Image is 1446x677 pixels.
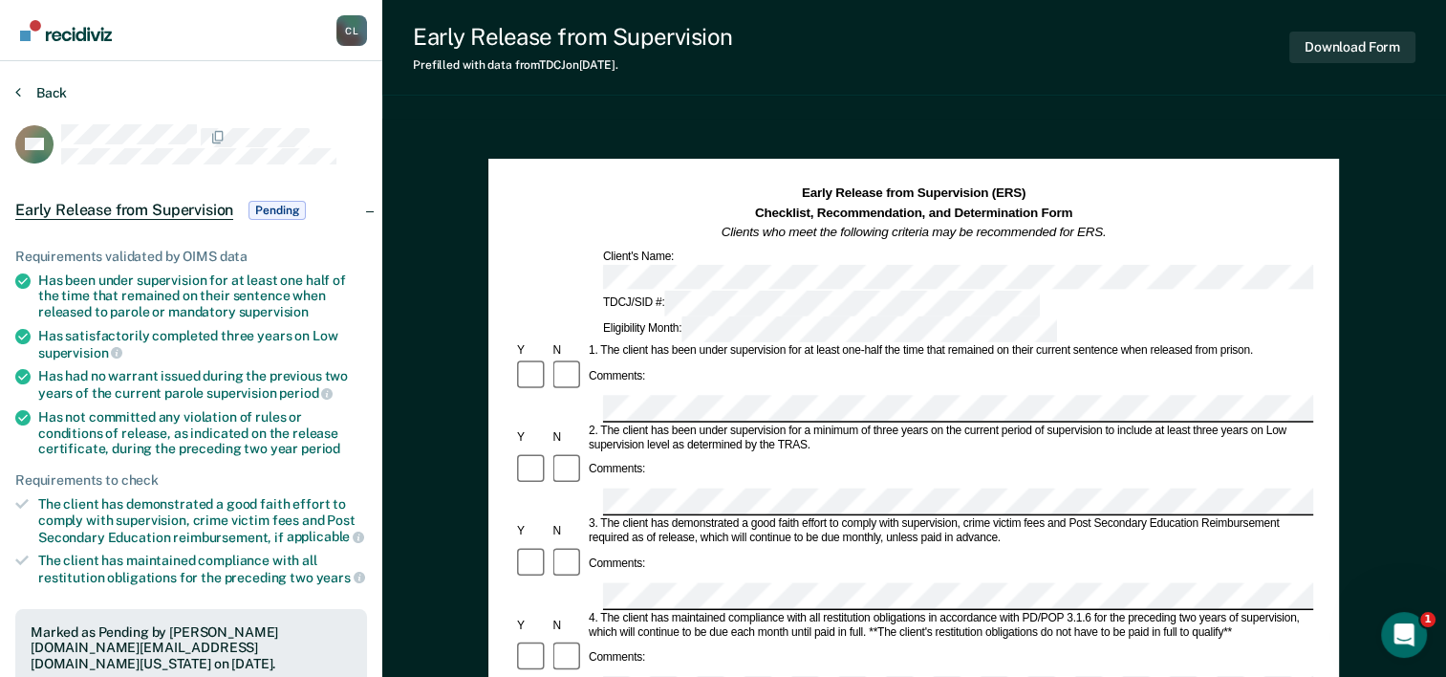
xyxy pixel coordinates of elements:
div: N [550,430,586,445]
div: Has satisfactorily completed three years on Low [38,328,367,360]
div: Comments: [586,463,648,477]
div: TDCJ/SID #: [600,292,1043,317]
div: Comments: [586,557,648,571]
div: N [550,619,586,633]
div: Requirements validated by OIMS data [15,249,367,265]
strong: Checklist, Recommendation, and Determination Form [755,206,1072,220]
div: C L [336,15,367,46]
div: Prefilled with data from TDCJ on [DATE] . [413,58,733,72]
div: N [550,524,586,538]
div: Comments: [586,651,648,666]
div: Y [514,344,550,359]
span: supervision [239,304,309,319]
div: N [550,344,586,359]
div: The client has demonstrated a good faith effort to comply with supervision, crime victim fees and... [38,496,367,545]
em: Clients who meet the following criteria may be recommended for ERS. [722,225,1107,239]
span: period [279,385,333,401]
div: Has been under supervision for at least one half of the time that remained on their sentence when... [38,273,367,320]
div: 2. The client has been under supervision for a minimum of three years on the current period of su... [586,424,1313,452]
div: Y [514,524,550,538]
div: Eligibility Month: [600,317,1060,342]
button: Download Form [1289,32,1415,63]
div: Early Release from Supervision [413,23,733,51]
span: Early Release from Supervision [15,201,233,220]
div: Requirements to check [15,472,367,489]
strong: Early Release from Supervision (ERS) [802,186,1025,201]
button: Back [15,84,67,101]
div: Marked as Pending by [PERSON_NAME][DOMAIN_NAME][EMAIL_ADDRESS][DOMAIN_NAME][US_STATE] on [DATE]. [31,624,352,672]
iframe: Intercom live chat [1381,612,1427,658]
span: period [301,441,340,456]
span: applicable [287,529,364,544]
div: Comments: [586,369,648,383]
div: 3. The client has demonstrated a good faith effort to comply with supervision, crime victim fees ... [586,517,1313,546]
span: Pending [248,201,306,220]
span: years [316,570,365,585]
div: The client has maintained compliance with all restitution obligations for the preceding two [38,553,367,585]
div: Y [514,430,550,445]
div: Has had no warrant issued during the previous two years of the current parole supervision [38,368,367,401]
span: 1 [1420,612,1435,627]
div: 1. The client has been under supervision for at least one-half the time that remained on their cu... [586,344,1313,359]
span: supervision [38,345,122,360]
div: Y [514,619,550,633]
button: Profile dropdown button [336,15,367,46]
div: 4. The client has maintained compliance with all restitution obligations in accordance with PD/PO... [586,611,1313,640]
div: Has not committed any violation of rules or conditions of release, as indicated on the release ce... [38,409,367,457]
img: Recidiviz [20,20,112,41]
